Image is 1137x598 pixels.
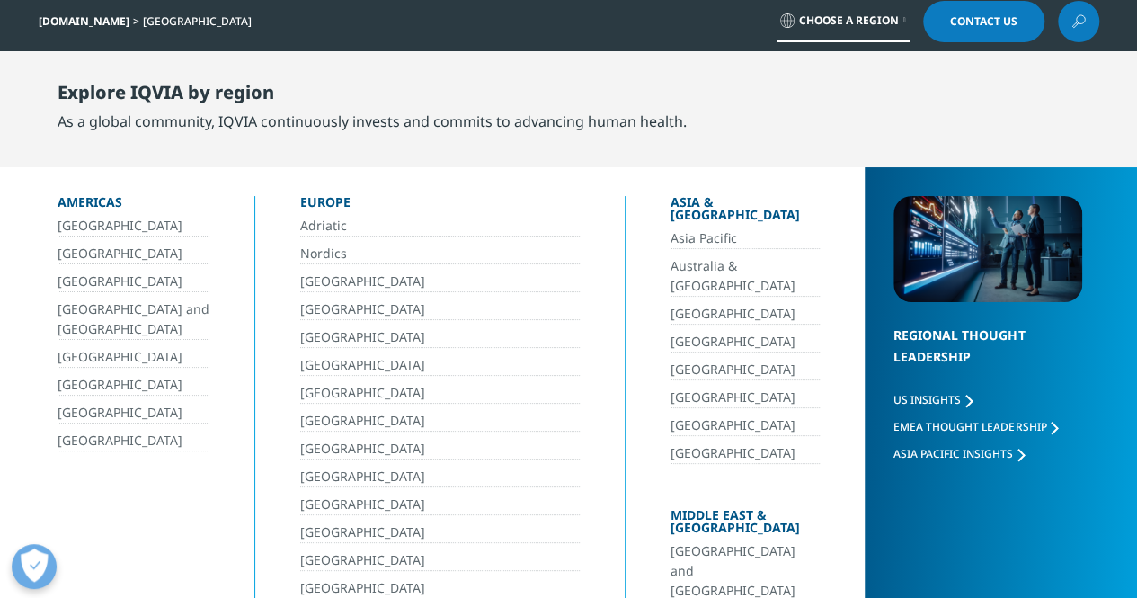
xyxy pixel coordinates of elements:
[58,431,209,451] a: [GEOGRAPHIC_DATA]
[58,196,209,216] div: Americas
[671,304,821,325] a: [GEOGRAPHIC_DATA]
[671,228,821,249] a: Asia Pacific
[671,509,821,541] div: Middle East & [GEOGRAPHIC_DATA]
[58,216,209,237] a: [GEOGRAPHIC_DATA]
[12,544,57,589] button: Open Preferences
[671,360,821,380] a: [GEOGRAPHIC_DATA]
[300,467,580,487] a: [GEOGRAPHIC_DATA]
[58,299,209,340] a: [GEOGRAPHIC_DATA] and [GEOGRAPHIC_DATA]
[893,392,973,407] a: US Insights
[893,419,1058,434] a: EMEA Thought Leadership
[300,522,580,543] a: [GEOGRAPHIC_DATA]
[300,439,580,460] a: [GEOGRAPHIC_DATA]
[893,392,961,407] span: US Insights
[58,82,687,111] div: Explore IQVIA by region
[893,446,1013,461] span: Asia Pacific Insights
[58,244,209,264] a: [GEOGRAPHIC_DATA]
[671,388,821,408] a: [GEOGRAPHIC_DATA]
[950,16,1017,27] span: Contact Us
[300,411,580,432] a: [GEOGRAPHIC_DATA]
[58,347,209,368] a: [GEOGRAPHIC_DATA]
[58,111,687,132] div: As a global community, IQVIA continuously invests and commits to advancing human health.
[893,325,1082,390] div: Regional Thought Leadership
[671,332,821,353] a: [GEOGRAPHIC_DATA]
[58,272,209,292] a: [GEOGRAPHIC_DATA]
[300,299,580,320] a: [GEOGRAPHIC_DATA]
[671,196,821,228] div: Asia & [GEOGRAPHIC_DATA]
[300,355,580,376] a: [GEOGRAPHIC_DATA]
[671,415,821,436] a: [GEOGRAPHIC_DATA]
[300,244,580,264] a: Nordics
[300,495,580,515] a: [GEOGRAPHIC_DATA]
[58,403,209,424] a: [GEOGRAPHIC_DATA]
[300,383,580,404] a: [GEOGRAPHIC_DATA]
[893,446,1025,461] a: Asia Pacific Insights
[58,375,209,396] a: [GEOGRAPHIC_DATA]
[300,272,580,292] a: [GEOGRAPHIC_DATA]
[893,196,1082,302] img: 2093_analyzing-data-using-big-screen-display-and-laptop.png
[300,327,580,348] a: [GEOGRAPHIC_DATA]
[671,443,821,464] a: [GEOGRAPHIC_DATA]
[39,13,129,29] a: [DOMAIN_NAME]
[300,216,580,237] a: Adriatic
[300,196,580,216] div: Europe
[799,13,899,28] span: Choose a Region
[300,550,580,571] a: [GEOGRAPHIC_DATA]
[923,1,1044,42] a: Contact Us
[190,50,1099,135] nav: Primary
[671,256,821,297] a: Australia & [GEOGRAPHIC_DATA]
[143,14,259,29] div: [GEOGRAPHIC_DATA]
[893,419,1046,434] span: EMEA Thought Leadership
